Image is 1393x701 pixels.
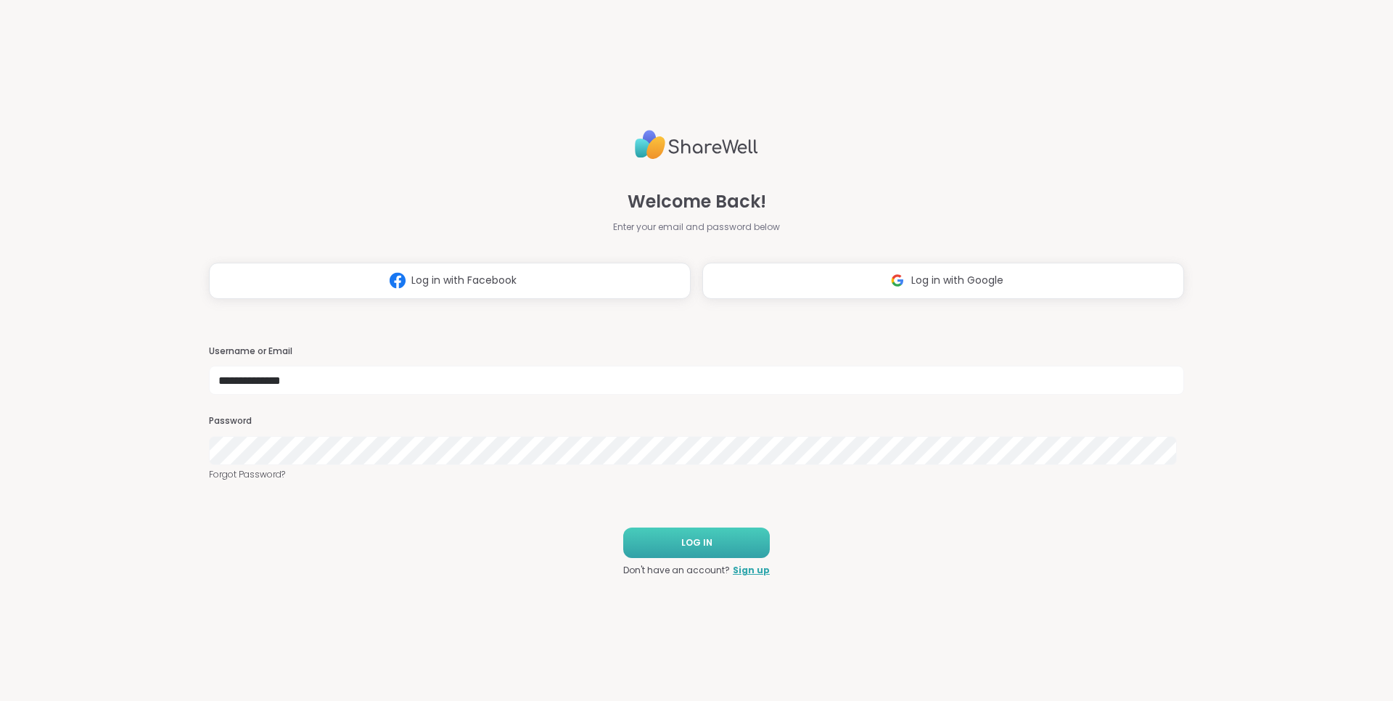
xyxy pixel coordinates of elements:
[733,564,770,577] a: Sign up
[884,267,911,294] img: ShareWell Logomark
[623,564,730,577] span: Don't have an account?
[613,221,780,234] span: Enter your email and password below
[635,124,758,165] img: ShareWell Logo
[209,263,691,299] button: Log in with Facebook
[209,345,1184,358] h3: Username or Email
[209,415,1184,427] h3: Password
[681,536,712,549] span: LOG IN
[411,273,517,288] span: Log in with Facebook
[209,468,1184,481] a: Forgot Password?
[702,263,1184,299] button: Log in with Google
[628,189,766,215] span: Welcome Back!
[911,273,1003,288] span: Log in with Google
[623,528,770,558] button: LOG IN
[384,267,411,294] img: ShareWell Logomark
